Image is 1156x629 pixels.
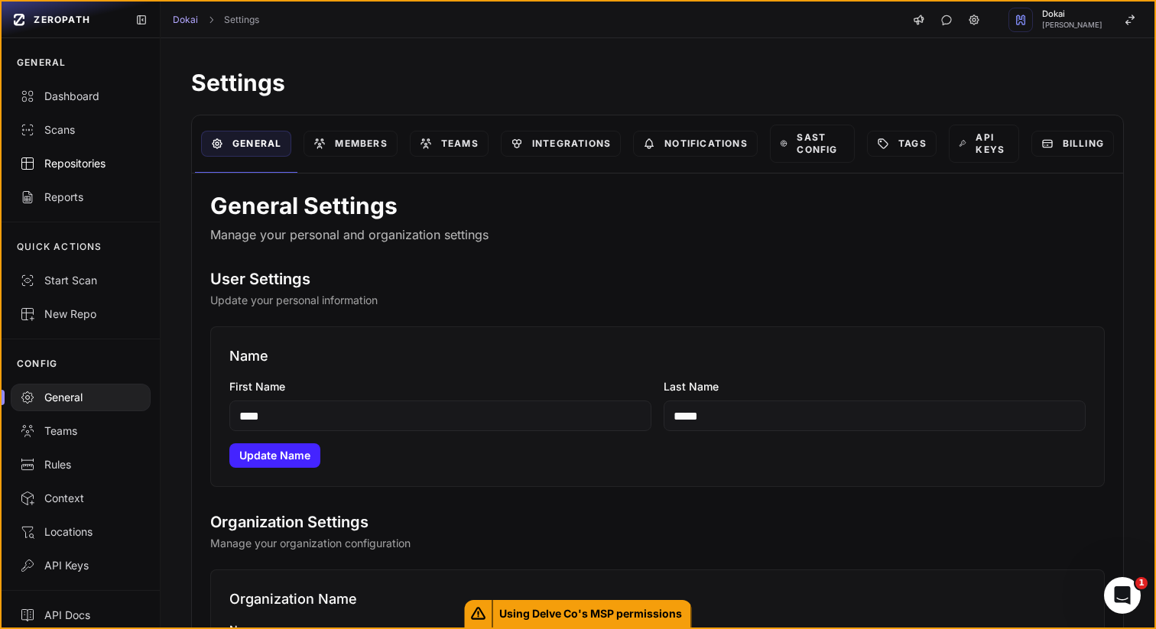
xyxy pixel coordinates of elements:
a: ZEROPATH [8,8,123,32]
a: Notifications [633,131,758,157]
h2: User Settings [210,268,1105,290]
span: [PERSON_NAME] [1042,21,1102,29]
svg: chevron right, [206,15,216,25]
h3: Name [229,345,1086,367]
label: Last Name [664,379,1086,394]
a: Locations [2,515,160,549]
p: Update your personal information [210,293,1105,308]
a: Members [304,131,397,157]
span: Using Delve Co's MSP permissions [493,600,692,627]
a: Rules [2,448,160,481]
p: Manage your personal and organization settings [210,225,1105,244]
a: Billing [1031,131,1114,157]
button: Dokai [PERSON_NAME] [999,2,1154,38]
p: QUICK ACTIONS [17,241,102,253]
a: Repositories [2,147,160,180]
div: New Repo [20,306,141,322]
button: Update Name [229,443,320,468]
a: General [2,381,160,414]
p: CONFIG [17,358,57,370]
p: GENERAL [17,57,66,69]
a: Integrations [501,131,621,157]
h3: Organization Name [229,588,1086,610]
a: Context [2,481,160,515]
div: Teams [20,423,141,439]
a: Dokai [173,14,198,26]
div: Context [20,491,141,506]
div: Start Scan [20,273,141,288]
a: Scans [2,113,160,147]
button: Start Scan [2,264,160,297]
a: New Repo [2,297,160,331]
a: Reports [2,180,160,214]
a: Settings [224,14,259,26]
a: Teams [410,131,489,157]
h1: General Settings [210,192,1105,219]
a: General [201,131,291,157]
h2: Organization Settings [210,511,1105,533]
label: First Name [229,379,651,394]
div: General [20,390,141,405]
a: Teams [2,414,160,448]
iframe: Intercom live chat [1104,577,1141,614]
span: Dokai [1042,10,1102,18]
a: SAST Config [770,125,855,163]
div: Rules [20,457,141,472]
span: ZEROPATH [34,14,90,26]
div: Locations [20,524,141,540]
span: 1 [1135,577,1148,589]
div: Scans [20,122,141,138]
div: Reports [20,190,141,205]
h1: Settings [191,69,1124,96]
div: API Keys [20,558,141,573]
nav: breadcrumb [173,14,259,26]
p: Manage your organization configuration [210,536,1105,551]
div: Repositories [20,156,141,171]
a: Tags [867,131,937,157]
a: API Keys [949,125,1019,163]
a: API Keys [2,549,160,582]
div: API Docs [20,608,141,623]
div: Dashboard [20,89,141,104]
a: Dashboard [2,79,160,113]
